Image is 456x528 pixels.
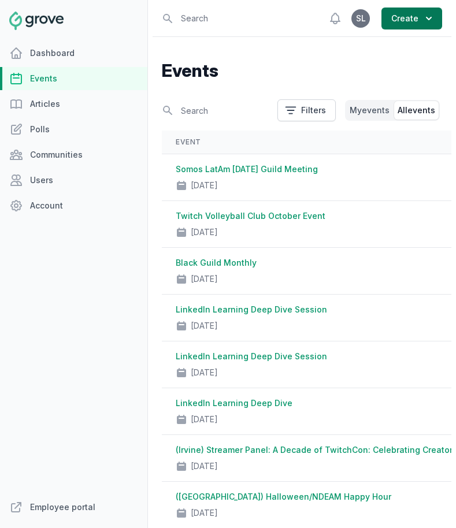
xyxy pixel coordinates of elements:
[191,507,218,519] div: [DATE]
[176,211,325,221] a: Twitch Volleyball Club October Event
[191,460,218,472] div: [DATE]
[381,8,442,29] button: Create
[350,105,390,116] span: My events
[398,105,435,116] span: All events
[191,180,218,191] div: [DATE]
[162,60,442,81] h1: Events
[176,258,257,267] a: Black Guild Monthly
[162,101,270,121] input: Search
[176,351,327,361] a: LinkedIn Learning Deep Dive Session
[346,101,393,120] button: Myevents
[176,492,391,501] a: ([GEOGRAPHIC_DATA]) Halloween/NDEAM Happy Hour
[191,226,218,238] div: [DATE]
[356,14,366,23] span: SL
[394,101,439,120] button: Allevents
[191,273,218,285] div: [DATE]
[191,367,218,378] div: [DATE]
[191,320,218,332] div: [DATE]
[176,304,327,314] a: LinkedIn Learning Deep Dive Session
[191,414,218,425] div: [DATE]
[176,398,292,408] a: LinkedIn Learning Deep Dive
[351,9,370,28] button: SL
[9,12,64,30] img: Grove
[277,99,336,121] button: Filters
[176,164,318,174] a: Somos LatAm [DATE] Guild Meeting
